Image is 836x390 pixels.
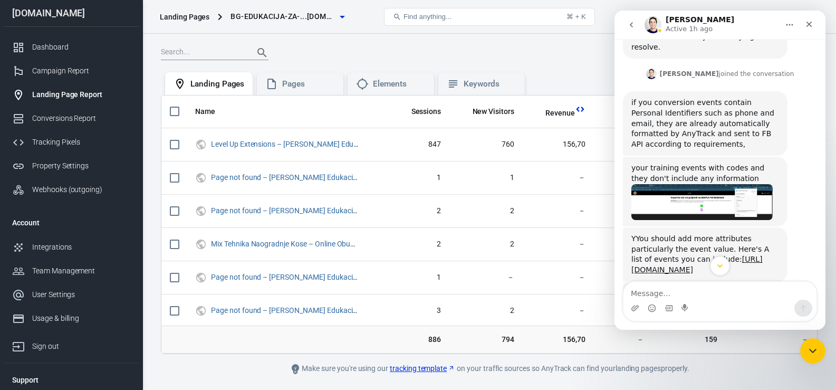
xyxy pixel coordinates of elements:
span: － [531,239,585,250]
iframe: Intercom live chat [800,338,825,364]
span: Sessions [411,107,441,117]
span: bg-edukacija-za-frizere.com [230,10,336,23]
span: － [602,139,644,150]
a: Integrations [4,235,139,259]
span: 2 [397,206,441,216]
iframe: Intercom live chat [614,11,825,330]
span: Name [195,107,229,117]
span: Find anything... [403,13,451,21]
span: 760 [458,139,514,150]
div: Make sure you're using our on your traffic sources so AnyTrack can find your landing pages properly. [252,363,727,375]
svg: UTM & Web Traffic [195,305,207,317]
a: Sign out [4,330,139,358]
svg: UTM & Web Traffic [195,205,207,217]
svg: UTM & Web Traffic [195,138,207,151]
span: 847 [397,139,441,150]
span: 3 [397,306,441,316]
svg: UTM & Web Traffic [195,271,207,284]
div: scrollable content [161,96,817,354]
div: Webhooks (outgoing) [32,184,130,195]
span: Name [195,107,215,117]
a: Team Management [4,259,139,283]
input: Search... [161,46,245,60]
button: Find anything...⌘ + K [384,8,595,26]
span: － [458,272,514,283]
span: 2 [458,206,514,216]
a: Webhooks (outgoing) [4,178,139,202]
span: New Visitors [473,107,515,117]
div: Campaign Report [32,65,130,77]
span: － [602,239,644,250]
span: － [602,173,644,183]
a: Property Settings [4,154,139,178]
span: Total revenue calculated by AnyTrack. [545,107,575,119]
li: Account [4,210,139,235]
span: 1 [397,173,441,183]
div: Tracking Pixels [32,137,130,148]
span: 2 [458,306,514,316]
div: Pages [282,79,335,90]
span: 159 [661,334,717,345]
div: Conversions Report [32,113,130,124]
a: tracking template [390,363,455,374]
a: Dashboard [4,35,139,59]
div: Landing Pages [190,79,244,90]
a: User Settings [4,283,139,307]
span: － [602,206,644,216]
span: Sessions [398,107,441,117]
svg: This column is calculated from AnyTrack real-time data [575,104,585,115]
span: 1 [458,173,514,183]
div: [DOMAIN_NAME] [4,8,139,18]
span: － [602,334,644,345]
div: ⌘ + K [566,13,586,21]
span: Total revenue calculated by AnyTrack. [532,107,575,119]
div: Property Settings [32,160,130,172]
span: － [531,173,585,183]
span: 2 [397,239,441,250]
span: New Visitors [459,107,515,117]
div: Sign out [32,341,130,352]
span: 1 [397,272,441,283]
a: Campaign Report [4,59,139,83]
span: 156,70 [531,334,585,345]
div: Integrations [32,242,130,253]
a: Page not found – [PERSON_NAME] Edukacija za frizere [211,273,390,281]
span: － [531,206,585,216]
span: － [734,334,809,345]
div: Landing Page Report [32,89,130,100]
button: Search [249,40,275,65]
a: Landing Page Report [4,83,139,107]
span: － [602,306,644,316]
span: Lead [603,108,633,118]
a: Conversions Report [4,107,139,130]
svg: UTM & Web Traffic [195,238,207,251]
span: 886 [397,334,441,345]
a: Page not found – [PERSON_NAME] Edukacija za frizere [211,173,390,182]
span: － [602,272,644,283]
span: － [531,272,585,283]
